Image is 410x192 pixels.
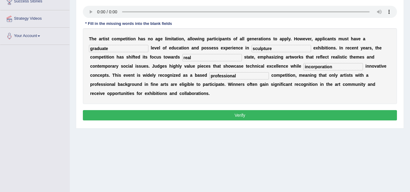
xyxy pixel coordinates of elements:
b: e [211,45,214,50]
b: s [143,36,145,41]
b: a [269,55,271,59]
b: u [156,55,159,59]
b: t [332,36,334,41]
b: t [181,45,183,50]
b: s [121,55,124,59]
b: a [327,36,330,41]
b: n [252,36,255,41]
b: t [347,36,349,41]
b: f [150,55,151,59]
b: a [365,45,368,50]
b: s [214,45,216,50]
b: r [316,55,317,59]
b: e [101,55,104,59]
b: e [252,55,254,59]
b: r [345,45,347,50]
b: m [117,36,120,41]
b: r [101,36,103,41]
b: c [177,45,179,50]
b: m [101,64,105,69]
input: blank [303,63,363,70]
b: e [308,36,310,41]
b: t [164,55,165,59]
b: t [213,36,215,41]
b: a [354,36,356,41]
b: u [342,36,345,41]
b: n [148,36,151,41]
b: n [331,45,334,50]
b: p [220,36,222,41]
b: m [260,55,264,59]
b: l [287,36,288,41]
b: w [168,55,171,59]
b: a [155,36,158,41]
b: s [244,55,246,59]
b: a [280,36,282,41]
b: e [323,55,325,59]
b: n [181,36,184,41]
b: s [139,64,141,69]
b: e [160,36,163,41]
b: a [174,36,176,41]
b: i [129,36,130,41]
b: r [288,55,290,59]
b: s [145,55,147,59]
b: r [230,45,232,50]
b: t [103,36,104,41]
b: p [225,45,228,50]
b: e [254,36,257,41]
b: s [209,45,211,50]
b: . [290,36,292,41]
b: o [165,55,168,59]
b: m [168,36,171,41]
b: g [281,55,283,59]
b: i [321,45,322,50]
b: a [171,55,173,59]
b: z [275,55,277,59]
b: w [291,55,294,59]
b: i [277,55,278,59]
b: c [154,55,156,59]
b: p [320,36,323,41]
a: Your Account [0,28,69,43]
b: , [184,36,185,41]
b: e [347,45,350,50]
b: c [325,55,327,59]
b: a [315,36,317,41]
b: s [216,45,219,50]
input: blank [182,54,242,61]
b: p [99,55,102,59]
b: c [350,45,352,50]
b: e [135,55,138,59]
b: e [318,55,320,59]
b: . [336,45,337,50]
b: n [369,55,372,59]
b: t [128,36,130,41]
b: i [166,36,168,41]
b: r [257,36,258,41]
b: s [159,55,161,59]
b: e [152,45,154,50]
b: H [294,36,297,41]
b: o [294,55,297,59]
b: i [232,45,233,50]
b: t [375,45,377,50]
b: g [158,36,161,41]
b: s [345,36,347,41]
b: o [108,64,110,69]
b: d [196,45,199,50]
b: o [297,36,300,41]
b: s [269,36,271,41]
b: i [128,64,129,69]
b: a [209,36,212,41]
b: a [141,36,143,41]
b: o [328,45,331,50]
b: t [327,55,329,59]
b: a [367,55,369,59]
b: s [271,55,274,59]
div: * Fill in the missing words into the blank fields [83,21,175,27]
b: T [89,36,92,41]
b: p [282,36,285,41]
b: t [125,36,127,41]
b: v [305,36,308,41]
